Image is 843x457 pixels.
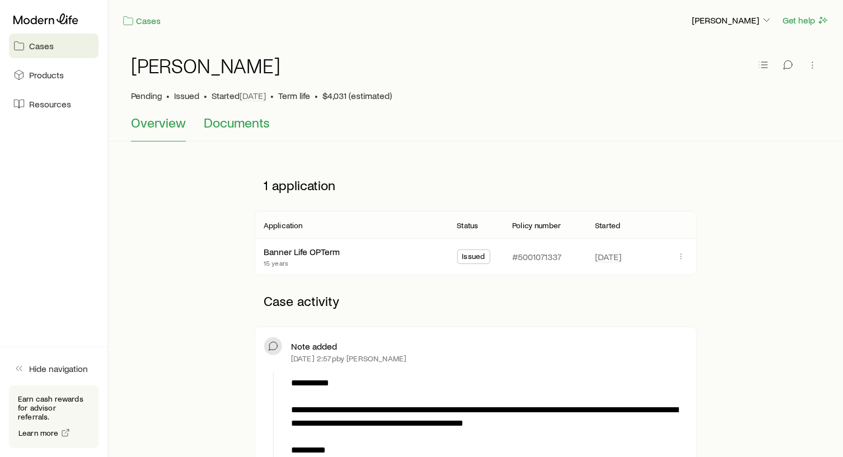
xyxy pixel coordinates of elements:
[131,115,186,130] span: Overview
[291,341,337,352] p: Note added
[782,14,830,27] button: Get help
[29,98,71,110] span: Resources
[692,15,772,26] p: [PERSON_NAME]
[18,429,59,437] span: Learn more
[240,90,266,101] span: [DATE]
[291,354,406,363] p: [DATE] 2:57p by [PERSON_NAME]
[131,115,821,142] div: Case details tabs
[596,251,622,262] span: [DATE]
[204,90,207,101] span: •
[322,90,392,101] span: $4,031 (estimated)
[166,90,170,101] span: •
[9,34,99,58] a: Cases
[29,69,64,81] span: Products
[9,356,99,381] button: Hide navigation
[512,221,561,230] p: Policy number
[457,221,479,230] p: Status
[18,394,90,421] p: Earn cash rewards for advisor referrals.
[131,54,280,77] h1: [PERSON_NAME]
[9,385,99,448] div: Earn cash rewards for advisor referrals.Learn more
[264,221,303,230] p: Application
[270,90,274,101] span: •
[122,15,161,27] a: Cases
[596,221,621,230] p: Started
[462,252,485,263] span: Issued
[9,92,99,116] a: Resources
[29,40,54,51] span: Cases
[315,90,318,101] span: •
[9,63,99,87] a: Products
[278,90,310,101] span: Term life
[255,168,697,202] p: 1 application
[174,90,199,101] span: Issued
[212,90,266,101] p: Started
[204,115,270,130] span: Documents
[131,90,162,101] p: Pending
[264,258,340,267] p: 15 years
[29,363,88,374] span: Hide navigation
[512,251,561,262] p: #5001071337
[691,14,773,27] button: [PERSON_NAME]
[255,284,697,318] p: Case activity
[264,246,340,257] a: Banner Life OPTerm
[264,246,340,258] div: Banner Life OPTerm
